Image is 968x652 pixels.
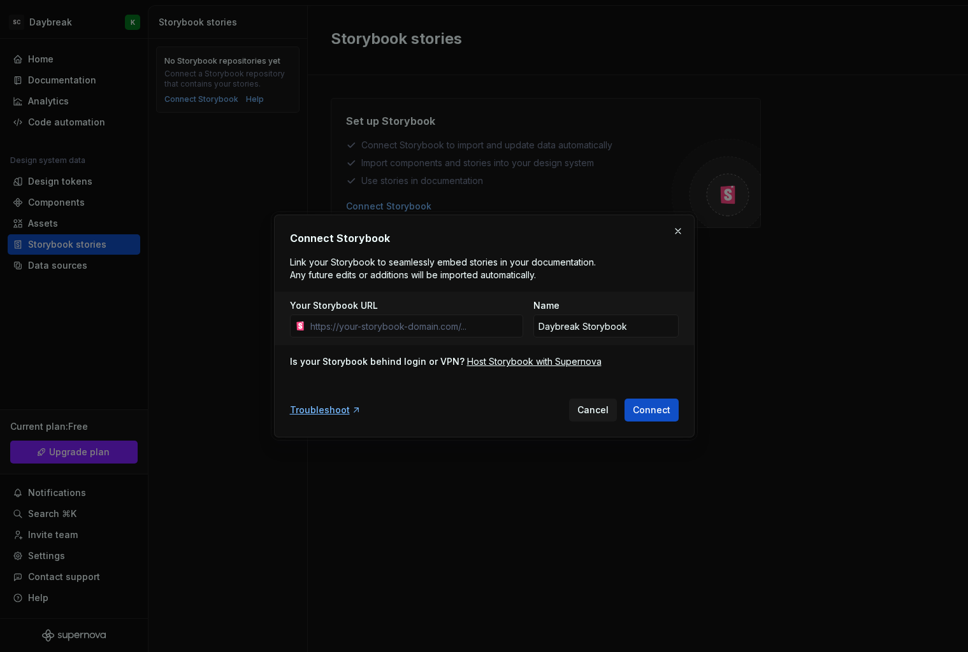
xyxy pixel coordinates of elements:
p: Link your Storybook to seamlessly embed stories in your documentation. Any future edits or additi... [290,256,601,281]
a: Troubleshoot [290,404,361,416]
h2: Connect Storybook [290,230,679,246]
button: Connect [625,399,679,422]
button: Cancel [569,399,617,422]
label: Your Storybook URL [290,299,378,312]
span: Cancel [577,404,609,416]
input: Custom Storybook Name [533,315,679,337]
div: Is your Storybook behind login or VPN? [290,355,465,368]
label: Name [533,299,560,312]
input: https://your-storybook-domain.com/... [305,315,523,337]
span: Connect [633,404,670,416]
a: Host Storybook with Supernova [467,355,602,368]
